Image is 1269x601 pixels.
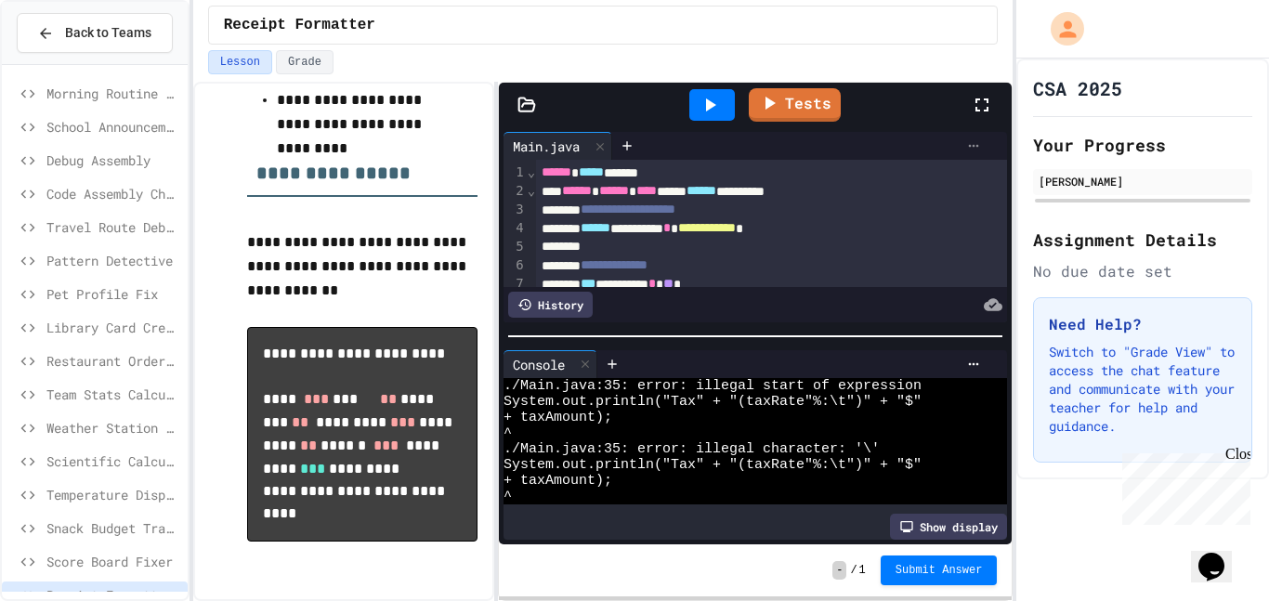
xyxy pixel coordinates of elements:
span: Scientific Calculator [46,451,180,471]
div: 1 [504,163,527,182]
span: ./Main.java:35: error: illegal character: '\' [504,441,880,457]
div: Main.java [504,137,589,156]
a: Tests [749,88,841,122]
div: [PERSON_NAME] [1039,173,1247,189]
span: Receipt Formatter [224,14,375,36]
span: Debug Assembly [46,150,180,170]
span: Restaurant Order System [46,351,180,371]
div: 4 [504,219,527,238]
span: Score Board Fixer [46,552,180,571]
iframe: chat widget [1191,527,1250,582]
div: Show display [890,514,1007,540]
span: Pet Profile Fix [46,284,180,304]
button: Grade [276,50,334,74]
iframe: chat widget [1115,446,1250,525]
div: 6 [504,256,527,275]
span: Back to Teams [65,23,151,43]
div: Main.java [504,132,612,160]
button: Lesson [208,50,272,74]
span: Fold line [527,183,536,198]
span: Pattern Detective [46,251,180,270]
div: 2 [504,182,527,201]
span: Library Card Creator [46,318,180,337]
span: Morning Routine Fix [46,84,180,103]
span: - [832,561,846,580]
span: 1 [859,563,866,578]
span: + taxAmount); [504,473,612,489]
div: No due date set [1033,260,1252,282]
span: / [850,563,857,578]
span: System.out.println("Tax" + "(taxRate"%:\t")" + "$" [504,394,922,410]
div: History [508,292,593,318]
h1: CSA 2025 [1033,75,1122,101]
span: ./Main.java:35: error: illegal start of expression [504,378,922,394]
button: Back to Teams [17,13,173,53]
span: Submit Answer [896,563,983,578]
span: Weather Station Debugger [46,418,180,438]
span: Fold line [527,164,536,179]
h3: Need Help? [1049,313,1236,335]
span: + taxAmount); [504,410,612,425]
span: Team Stats Calculator [46,385,180,404]
div: Chat with us now!Close [7,7,128,118]
span: Temperature Display Fix [46,485,180,504]
div: Console [504,355,574,374]
div: 7 [504,275,527,294]
span: ^ [504,425,512,441]
span: System.out.println("Tax" + "(taxRate"%:\t")" + "$" [504,457,922,473]
div: Console [504,350,597,378]
div: My Account [1031,7,1089,50]
p: Switch to "Grade View" to access the chat feature and communicate with your teacher for help and ... [1049,343,1236,436]
div: 5 [504,238,527,256]
h2: Assignment Details [1033,227,1252,253]
h2: Your Progress [1033,132,1252,158]
span: Code Assembly Challenge [46,184,180,203]
span: Travel Route Debugger [46,217,180,237]
button: Submit Answer [881,555,998,585]
span: Snack Budget Tracker [46,518,180,538]
span: School Announcements [46,117,180,137]
div: 3 [504,201,527,219]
